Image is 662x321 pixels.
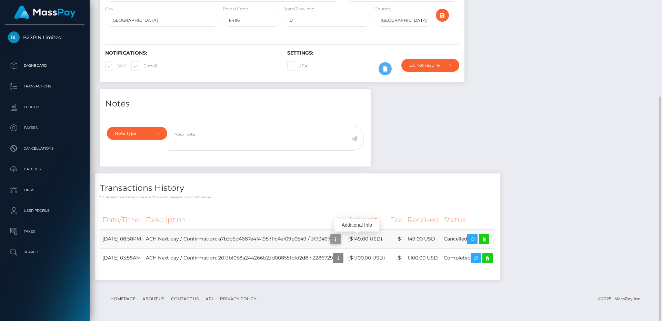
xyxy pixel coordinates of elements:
[168,293,201,304] a: Contact Us
[203,293,216,304] a: API
[100,182,495,194] h4: Transactions History
[8,226,82,237] p: Taxes
[441,229,495,248] td: Cancelled
[100,229,143,248] td: [DATE] 08:58PM
[217,293,259,304] a: Privacy Policy
[5,202,84,219] a: User Profile
[346,210,388,229] th: Amount
[14,6,76,19] img: MassPay Logo
[287,62,308,70] label: 2FA
[5,161,84,178] a: Batches
[388,210,405,229] th: Fee
[5,78,84,95] a: Transactions
[105,62,126,70] label: SMS
[405,210,441,229] th: Received
[105,50,277,56] h6: Notifications:
[346,248,388,267] td: ($1,100.00 USD)
[388,248,405,267] td: $1
[140,293,167,304] a: About Us
[223,6,248,12] label: Postal Code
[346,229,388,248] td: ($149.00 USD)
[100,248,143,267] td: [DATE] 03:58AM
[5,57,84,74] a: Dashboard
[143,210,346,229] th: Description
[5,34,84,40] span: B2SPIN Limited
[105,6,113,12] label: City
[143,229,346,248] td: ACH Next day / Confirmation: a7b3c6d4687e414195711c4ef09b0549 / 3193467
[441,210,495,229] th: Status
[8,164,82,174] p: Batches
[8,143,82,154] p: Cancellations
[108,293,138,304] a: Homepage
[5,244,84,261] a: Search
[8,206,82,216] p: User Profile
[8,81,82,92] p: Transactions
[5,119,84,136] a: Payees
[107,127,167,140] button: Note Type
[405,229,441,248] td: 149.00 USD
[105,98,365,110] h4: Notes
[283,6,314,12] label: State/Province
[401,59,459,72] button: Do not require
[405,248,441,267] td: 1,100.00 USD
[441,248,495,267] td: Completed
[374,6,392,12] label: Country
[131,62,157,70] label: E-mail
[8,60,82,71] p: Dashboard
[115,131,151,136] div: Note Type
[287,50,459,56] h6: Settings:
[8,31,20,43] img: B2SPIN Limited
[334,219,379,232] div: Additional Info
[598,295,646,303] div: © 2025 , MassPay Inc.
[143,248,346,267] td: ACH Next day / Confirmation: 2013b1058a244266b23d00855fbfd2d8 / 2286729
[8,123,82,133] p: Payees
[100,195,495,200] p: * Transactions date/time are shown in payee's local timezone
[409,63,443,68] div: Do not require
[5,98,84,116] a: Ledger
[100,210,143,229] th: Date/Time
[8,247,82,257] p: Search
[5,140,84,157] a: Cancellations
[388,229,405,248] td: $1
[8,185,82,195] p: Links
[8,102,82,112] p: Ledger
[5,181,84,199] a: Links
[5,223,84,240] a: Taxes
